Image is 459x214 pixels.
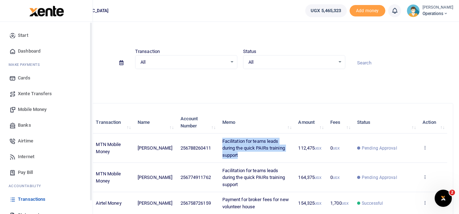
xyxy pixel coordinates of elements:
small: UGX [342,201,349,205]
li: Toup your wallet [350,5,385,17]
a: UGX 5,465,323 [305,4,346,17]
li: M [6,59,87,70]
small: UGX [315,146,321,150]
span: 1,700 [330,200,349,206]
span: Payment for broker fees for new volunteer house [222,197,289,209]
a: Transactions [6,191,87,207]
span: 0 [330,175,340,180]
input: Search [351,57,453,69]
p: Download [27,78,453,85]
th: Memo: activate to sort column ascending [218,111,295,133]
span: [PERSON_NAME] [138,175,172,180]
span: Xente Transfers [18,90,52,97]
a: profile-user [PERSON_NAME] Operations [407,4,453,17]
span: Transactions [18,196,45,203]
span: Pay Bill [18,169,33,176]
th: Transaction: activate to sort column ascending [92,111,133,133]
span: Banks [18,122,31,129]
small: UGX [333,176,340,180]
img: profile-user [407,4,420,17]
a: logo-small logo-large logo-large [29,8,64,13]
iframe: Intercom live chat [435,190,452,207]
span: 2 [449,190,455,195]
a: Pay Bill [6,165,87,180]
a: Mobile Money [6,102,87,117]
span: ake Payments [12,62,40,67]
span: Facilitation for teams leads during the quick PAIRs training support [222,168,285,187]
span: Dashboard [18,48,40,55]
span: MTN Mobile Money [96,171,121,184]
li: Ac [6,180,87,191]
a: Add money [350,8,385,13]
span: 154,325 [298,200,321,206]
label: Transaction [135,48,160,55]
span: All [140,59,227,66]
span: Internet [18,153,34,160]
a: Cards [6,70,87,86]
span: 112,475 [298,145,321,151]
span: [PERSON_NAME] [138,145,172,151]
h4: Transactions [27,31,453,39]
span: Add money [350,5,385,17]
span: 256774911762 [181,175,211,180]
small: UGX [333,146,340,150]
span: 256758726159 [181,200,211,206]
a: Internet [6,149,87,165]
span: Successful [362,200,383,206]
li: Wallet ballance [302,4,349,17]
img: logo-large [29,6,64,16]
th: Action: activate to sort column ascending [419,111,447,133]
a: Xente Transfers [6,86,87,102]
th: Account Number: activate to sort column ascending [176,111,218,133]
span: Operations [423,10,453,17]
label: Status [243,48,257,55]
span: MTN Mobile Money [96,142,121,154]
a: Dashboard [6,43,87,59]
span: Airtime [18,137,33,145]
span: Cards [18,74,30,82]
small: UGX [315,176,321,180]
a: Airtime [6,133,87,149]
span: 164,375 [298,175,321,180]
th: Name: activate to sort column ascending [134,111,177,133]
span: All [248,59,335,66]
span: UGX 5,465,323 [311,7,341,14]
span: Start [18,32,28,39]
span: Airtel Money [96,200,121,206]
span: [PERSON_NAME] [138,200,172,206]
th: Fees: activate to sort column ascending [326,111,353,133]
a: Start [6,28,87,43]
span: 0 [330,145,340,151]
span: countability [14,183,41,189]
small: UGX [315,201,321,205]
small: [PERSON_NAME] [423,5,453,11]
span: Facilitation for teams leads during the quick PAIRs training support [222,138,285,158]
span: 256788260411 [181,145,211,151]
span: Pending Approval [362,145,397,151]
a: Banks [6,117,87,133]
th: Amount: activate to sort column ascending [294,111,326,133]
span: Mobile Money [18,106,46,113]
span: Pending Approval [362,174,397,181]
th: Status: activate to sort column ascending [353,111,419,133]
